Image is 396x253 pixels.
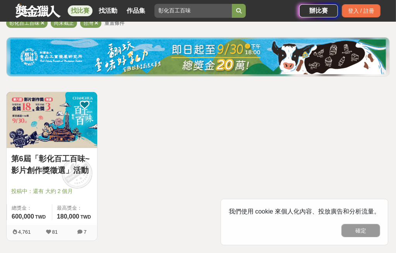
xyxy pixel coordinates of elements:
a: 辦比賽 [299,4,338,17]
span: 180,000 [57,213,79,220]
span: TWD [35,214,46,220]
input: 翻玩臺味好乳力 等你發揮創意！ [154,4,232,18]
span: 我們使用 cookie 來個人化內容、投放廣告和分析流量。 [229,208,380,215]
span: 台灣 [83,20,93,26]
img: Cover Image [7,92,97,148]
div: 登入 / 註冊 [342,4,381,17]
span: 7 [84,229,86,235]
span: 重置條件 [105,20,125,26]
span: 600,000 [12,213,34,220]
span: 總獎金： [12,204,47,212]
span: 尚未截止 [54,20,74,26]
span: 81 [52,229,58,235]
span: 彰化百工百味 [9,20,39,26]
span: TWD [81,214,91,220]
span: 投稿中：還有 大約 2 個月 [11,187,93,195]
button: 確定 [341,224,380,237]
a: 找活動 [96,5,120,16]
a: 第6屆「彰化百工百味~影片創作獎徵選」活動 [11,153,93,176]
img: bbde9c48-f993-4d71-8b4e-c9f335f69c12.jpg [10,39,386,74]
a: 找比賽 [68,5,93,16]
a: 作品集 [123,5,148,16]
span: 4,761 [18,229,31,235]
span: 最高獎金： [57,204,93,212]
